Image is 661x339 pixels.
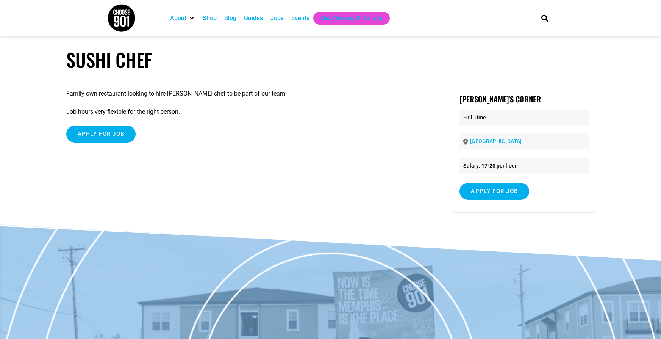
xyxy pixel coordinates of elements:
[203,14,217,23] a: Shop
[166,12,199,25] div: About
[166,12,528,25] nav: Main nav
[291,14,309,23] a: Events
[459,158,588,174] li: Salary: 17-20 per hour
[270,14,284,23] a: Jobs
[66,89,427,98] p: Family own restaurant looking to hire [PERSON_NAME] chef to be part of our team.
[459,93,541,105] strong: [PERSON_NAME]'s Corner
[459,110,588,126] p: Full Time
[224,14,236,23] a: Blog
[66,126,136,143] input: Apply for job
[321,14,382,23] a: Get Choose901 Emails
[66,107,427,116] p: Job hours very flexible for the right person.
[470,138,522,144] a: [GEOGRAPHIC_DATA]
[459,183,529,200] input: Apply for job
[244,14,263,23] a: Guides
[170,14,186,23] a: About
[66,49,595,71] h1: Sushi Chef
[538,12,551,24] div: Search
